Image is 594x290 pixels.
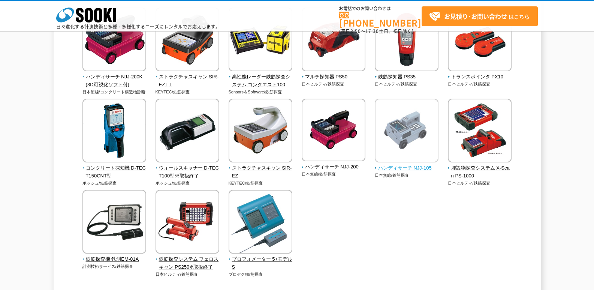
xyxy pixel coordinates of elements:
[302,8,365,73] img: マルチ探知器 PS50
[229,66,293,89] a: 高性能レーダー鉄筋探査システム コンクエスト100
[82,8,146,73] img: ハンディサーチ NJJ-200K(3D可視化ソフト付)
[302,81,366,87] p: 日本ヒルティ/鉄筋探査
[229,157,293,180] a: ストラクチャスキャン SIR-EZ
[365,28,379,35] span: 17:30
[448,99,512,164] img: 埋設物探査システム X-Scan PS-1000
[229,271,293,278] p: プロセク/鉄筋探査
[375,164,439,172] span: ハンディサーチ NJJ-105
[448,157,512,180] a: 埋設物探査システム X-Scan PS-1000
[156,164,220,180] span: ウォールスキャナー D-TECT100型※取扱終了
[375,99,438,164] img: ハンディサーチ NJJ-105
[156,99,219,164] img: ウォールスキャナー D-TECT100型※取扱終了
[302,99,365,163] img: ハンディサーチ NJJ-200
[82,164,147,180] span: コンクリート探知機 D-TECT150CNT型
[229,8,292,73] img: 高性能レーダー鉄筋探査システム コンクエスト100
[156,73,220,89] span: ストラクチャスキャン SIR-EZ LT
[82,180,147,186] p: ボッシュ/鉄筋探査
[229,164,293,180] span: ストラクチャスキャン SIR-EZ
[156,89,220,95] p: KEYTEC/鉄筋探査
[448,8,512,73] img: トランスポインタ PX10
[302,73,366,81] span: マルチ探知器 PS50
[56,24,220,29] p: 日々進化する計測技術と多種・多様化するニーズにレンタルでお応えします。
[156,157,220,180] a: ウォールスキャナー D-TECT100型※取扱終了
[448,73,512,81] span: トランスポインタ PX10
[82,89,147,95] p: 日本無線/コンクリート構造物診断
[229,180,293,186] p: KEYTEC/鉄筋探査
[375,73,439,81] span: 鉄筋探知器 PS35
[82,99,146,164] img: コンクリート探知機 D-TECT150CNT型
[82,248,147,263] a: 鉄筋探査機 鉄測EM-01A
[448,66,512,81] a: トランスポインタ PX10
[156,66,220,89] a: ストラクチャスキャン SIR-EZ LT
[156,271,220,278] p: 日本ヒルティ/鉄筋探査
[350,28,361,35] span: 8:50
[375,66,439,81] a: 鉄筋探知器 PS35
[339,6,422,11] span: お電話でのお問い合わせは
[375,172,439,179] p: 日本無線/鉄筋探査
[156,255,220,271] span: 鉄筋探査システム フェロスキャン PS250※取扱終了
[429,11,530,22] span: はこちら
[302,163,366,171] span: ハンディサーチ NJJ-200
[422,6,538,26] a: お見積り･お問い合わせはこちら
[302,156,366,171] a: ハンディサーチ NJJ-200
[444,12,507,21] strong: お見積り･お問い合わせ
[82,190,146,255] img: 鉄筋探査機 鉄測EM-01A
[375,157,439,172] a: ハンディサーチ NJJ-105
[302,171,366,177] p: 日本無線/鉄筋探査
[229,190,292,255] img: プロフォメーター 5+モデルS
[229,255,293,271] span: プロフォメーター 5+モデルS
[229,89,293,95] p: Sensors＆Software/鉄筋探査
[375,8,438,73] img: 鉄筋探知器 PS35
[156,8,219,73] img: ストラクチャスキャン SIR-EZ LT
[448,180,512,186] p: 日本ヒルティ/鉄筋探査
[82,66,147,89] a: ハンディサーチ NJJ-200K(3D可視化ソフト付)
[156,248,220,271] a: 鉄筋探査システム フェロスキャン PS250※取扱終了
[82,263,147,270] p: 計測技術サービス/鉄筋探査
[229,248,293,271] a: プロフォメーター 5+モデルS
[229,99,292,164] img: ストラクチャスキャン SIR-EZ
[156,190,219,255] img: 鉄筋探査システム フェロスキャン PS250※取扱終了
[375,81,439,87] p: 日本ヒルティ/鉄筋探査
[82,255,147,263] span: 鉄筋探査機 鉄測EM-01A
[448,81,512,87] p: 日本ヒルティ/鉄筋探査
[339,12,422,27] a: [PHONE_NUMBER]
[302,66,366,81] a: マルチ探知器 PS50
[82,157,147,180] a: コンクリート探知機 D-TECT150CNT型
[156,180,220,186] p: ボッシュ/鉄筋探査
[339,28,413,35] span: (平日 ～ 土日、祝日除く)
[82,73,147,89] span: ハンディサーチ NJJ-200K(3D可視化ソフト付)
[448,164,512,180] span: 埋設物探査システム X-Scan PS-1000
[229,73,293,89] span: 高性能レーダー鉄筋探査システム コンクエスト100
